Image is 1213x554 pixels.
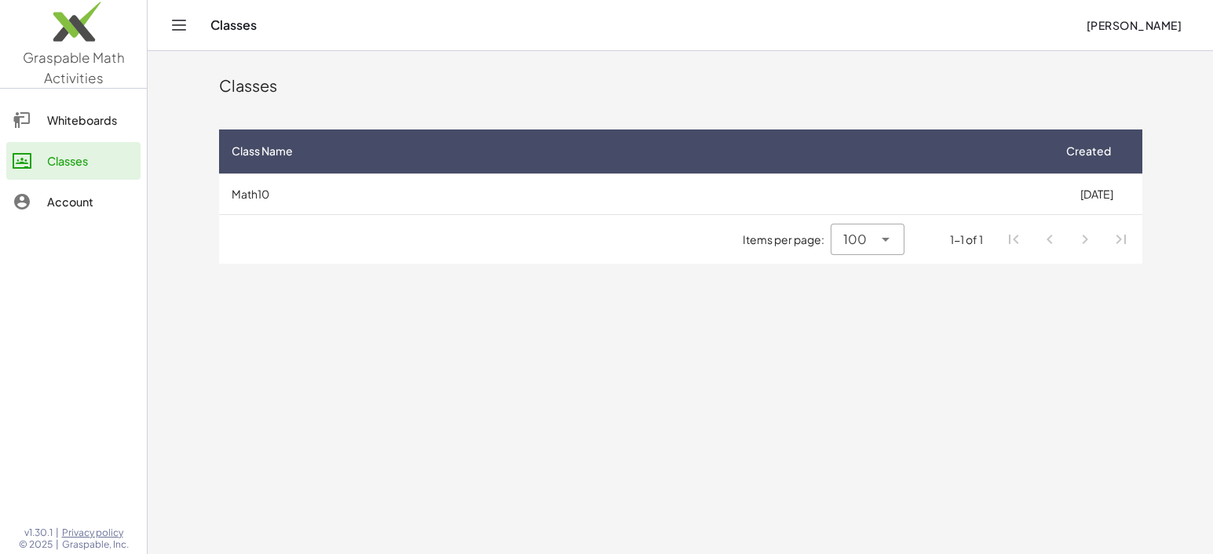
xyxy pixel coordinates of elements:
[1086,18,1182,32] span: [PERSON_NAME]
[6,101,141,139] a: Whiteboards
[843,230,867,249] span: 100
[6,183,141,221] a: Account
[47,192,134,211] div: Account
[24,527,53,539] span: v1.30.1
[1073,11,1194,39] button: [PERSON_NAME]
[6,142,141,180] a: Classes
[950,231,983,248] div: 1-1 of 1
[1052,173,1142,214] td: [DATE]
[219,75,1142,97] div: Classes
[996,221,1138,257] nav: Pagination Navigation
[23,49,125,86] span: Graspable Math Activities
[62,538,129,551] span: Graspable, Inc.
[62,527,129,539] a: Privacy policy
[232,143,293,159] span: Class Name
[219,173,1052,214] td: Math10
[743,231,831,248] span: Items per page:
[47,111,134,129] div: Whiteboards
[56,538,59,551] span: |
[19,538,53,551] span: © 2025
[1066,143,1111,159] span: Created
[166,13,192,38] button: Toggle navigation
[47,151,134,170] div: Classes
[56,527,59,539] span: |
